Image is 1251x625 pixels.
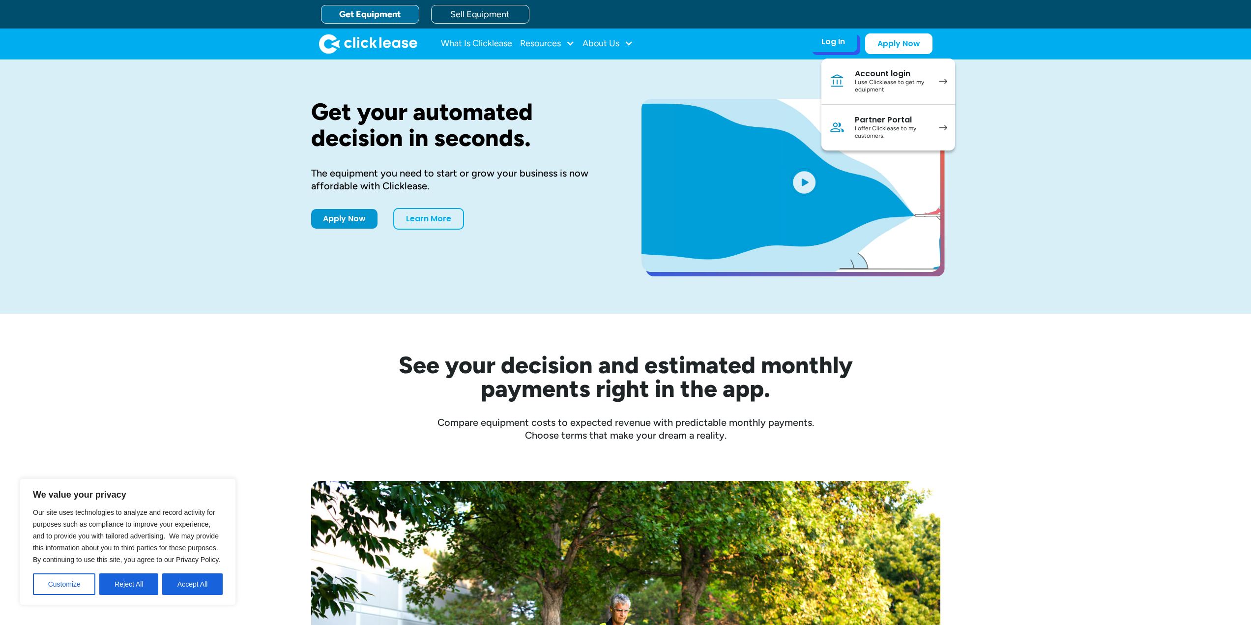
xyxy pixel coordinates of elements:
[939,79,947,84] img: arrow
[829,73,845,89] img: Bank icon
[350,353,901,400] h2: See your decision and estimated monthly payments right in the app.
[321,5,419,24] a: Get Equipment
[821,37,845,47] div: Log In
[311,416,940,442] div: Compare equipment costs to expected revenue with predictable monthly payments. Choose terms that ...
[865,33,932,54] a: Apply Now
[855,69,929,79] div: Account login
[162,573,223,595] button: Accept All
[20,478,236,605] div: We value your privacy
[319,34,417,54] a: home
[855,115,929,125] div: Partner Portal
[33,573,95,595] button: Customize
[33,489,223,501] p: We value your privacy
[311,99,610,151] h1: Get your automated decision in seconds.
[441,34,512,54] a: What Is Clicklease
[582,34,633,54] div: About Us
[393,208,464,230] a: Learn More
[821,59,955,150] nav: Log In
[939,125,947,130] img: arrow
[33,508,220,564] span: Our site uses technologies to analyze and record activity for purposes such as compliance to impr...
[821,59,955,105] a: Account loginI use Clicklease to get my equipment
[829,119,845,135] img: Person icon
[855,79,929,94] div: I use Clicklease to get my equipment
[791,168,817,196] img: Blue play button logo on a light blue circular background
[99,573,158,595] button: Reject All
[855,125,929,140] div: I offer Clicklease to my customers.
[641,99,940,272] a: open lightbox
[520,34,575,54] div: Resources
[431,5,529,24] a: Sell Equipment
[319,34,417,54] img: Clicklease logo
[311,167,610,192] div: The equipment you need to start or grow your business is now affordable with Clicklease.
[311,209,378,229] a: Apply Now
[821,105,955,150] a: Partner PortalI offer Clicklease to my customers.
